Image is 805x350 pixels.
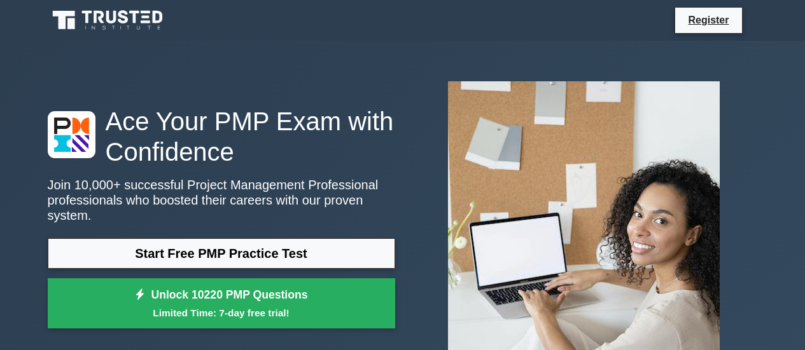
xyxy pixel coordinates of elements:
p: Join 10,000+ successful Project Management Professional professionals who boosted their careers w... [48,177,395,223]
h1: Ace Your PMP Exam with Confidence [48,106,395,167]
a: Register [680,12,736,28]
a: Unlock 10220 PMP QuestionsLimited Time: 7-day free trial! [48,278,395,329]
small: Limited Time: 7-day free trial! [64,306,379,320]
a: Start Free PMP Practice Test [48,238,395,269]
